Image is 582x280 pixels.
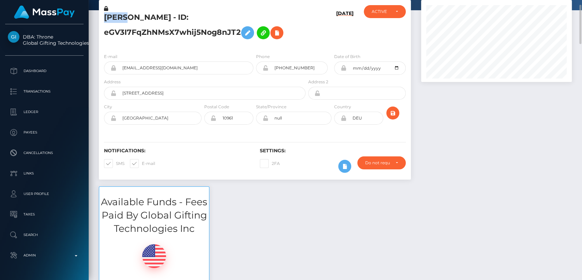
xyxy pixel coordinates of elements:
button: ACTIVE [364,5,405,18]
label: 2FA [260,159,280,168]
a: Dashboard [5,62,84,80]
a: Admin [5,247,84,264]
h3: Available Funds - Fees Paid By Global Gifting Technologies Inc [99,195,209,236]
p: Transactions [8,86,81,97]
label: E-mail [104,54,117,60]
label: Address 2 [308,79,328,85]
span: DBA: Throne Global Gifting Technologies Inc [5,34,84,46]
img: MassPay Logo [14,5,75,19]
a: Ledger [5,103,84,121]
h6: [DATE] [336,11,354,45]
p: User Profile [8,189,81,199]
label: Phone [256,54,270,60]
label: Date of Birth [334,54,360,60]
label: Country [334,104,351,110]
p: Admin [8,250,81,261]
p: Search [8,230,81,240]
p: Taxes [8,209,81,220]
label: City [104,104,112,110]
p: Dashboard [8,66,81,76]
a: Search [5,226,84,243]
a: User Profile [5,185,84,202]
label: SMS [104,159,124,168]
div: ACTIVE [372,9,390,14]
button: Do not require [357,156,405,169]
h5: [PERSON_NAME] - ID: eGV3I7FqZhNMsX7whij5Nog8nJT2 [104,12,302,43]
a: Transactions [5,83,84,100]
img: USD.png [142,244,166,268]
div: Do not require [365,160,390,166]
a: Links [5,165,84,182]
label: E-mail [130,159,155,168]
label: Postal Code [204,104,229,110]
a: Taxes [5,206,84,223]
p: Payees [8,127,81,138]
p: Links [8,168,81,179]
a: Cancellations [5,144,84,162]
p: Cancellations [8,148,81,158]
img: Global Gifting Technologies Inc [8,31,19,43]
h6: Notifications: [104,148,250,154]
p: Ledger [8,107,81,117]
a: Payees [5,124,84,141]
label: Address [104,79,121,85]
label: State/Province [256,104,286,110]
h6: Settings: [260,148,405,154]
